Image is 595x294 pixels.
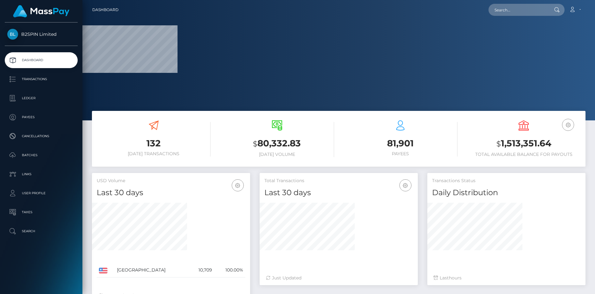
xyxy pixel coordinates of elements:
h5: Transactions Status [432,178,581,184]
div: Last hours [434,275,579,281]
td: 100.00% [214,263,245,278]
p: Search [7,227,75,236]
small: $ [253,139,257,148]
h6: [DATE] Volume [220,152,334,157]
a: Batches [5,147,78,163]
p: User Profile [7,189,75,198]
h3: 132 [97,137,210,150]
td: [GEOGRAPHIC_DATA] [115,263,189,278]
a: Ledger [5,90,78,106]
h6: Total Available Balance for Payouts [467,152,581,157]
h6: [DATE] Transactions [97,151,210,157]
a: User Profile [5,185,78,201]
p: Dashboard [7,55,75,65]
p: Transactions [7,74,75,84]
h5: Total Transactions [264,178,413,184]
a: Cancellations [5,128,78,144]
div: Just Updated [266,275,411,281]
h4: Last 30 days [97,187,245,198]
small: $ [496,139,501,148]
h3: 1,513,351.64 [467,137,581,150]
h5: USD Volume [97,178,245,184]
a: Dashboard [92,3,119,16]
h3: 81,901 [344,137,457,150]
p: Links [7,169,75,179]
h3: 80,332.83 [220,137,334,150]
p: Batches [7,150,75,160]
p: Taxes [7,208,75,217]
a: Links [5,166,78,182]
img: B2SPIN Limited [7,29,18,40]
a: Search [5,223,78,239]
a: Payees [5,109,78,125]
span: B2SPIN Limited [5,31,78,37]
img: MassPay Logo [13,5,69,17]
p: Payees [7,112,75,122]
h6: Payees [344,151,457,157]
a: Transactions [5,71,78,87]
img: US.png [99,268,107,273]
p: Ledger [7,93,75,103]
a: Dashboard [5,52,78,68]
p: Cancellations [7,131,75,141]
h4: Last 30 days [264,187,413,198]
h4: Daily Distribution [432,187,581,198]
input: Search... [488,4,548,16]
td: 10,709 [189,263,214,278]
a: Taxes [5,204,78,220]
